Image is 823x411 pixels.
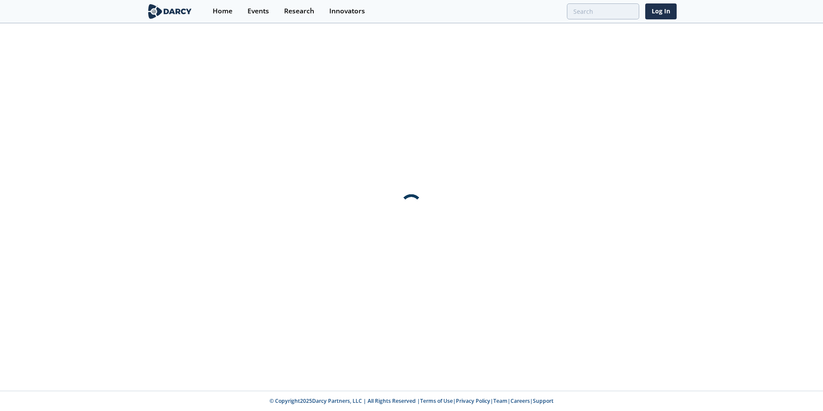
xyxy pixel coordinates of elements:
img: logo-wide.svg [146,4,193,19]
a: Privacy Policy [456,397,490,405]
div: Innovators [329,8,365,15]
a: Team [493,397,507,405]
div: Research [284,8,314,15]
div: Events [248,8,269,15]
a: Support [533,397,554,405]
p: © Copyright 2025 Darcy Partners, LLC | All Rights Reserved | | | | | [93,397,730,405]
a: Careers [511,397,530,405]
div: Home [213,8,232,15]
input: Advanced Search [567,3,639,19]
a: Terms of Use [420,397,453,405]
a: Log In [645,3,677,19]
